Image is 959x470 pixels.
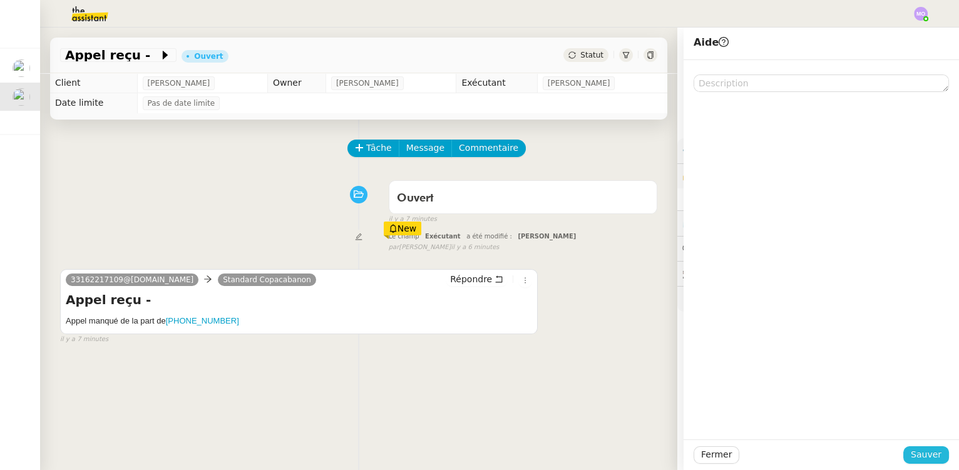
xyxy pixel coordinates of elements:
span: [PERSON_NAME] [548,77,610,89]
span: [PERSON_NAME] [518,233,576,240]
span: [PERSON_NAME] [148,77,210,89]
div: 🕵️Autres demandes en cours [677,262,959,286]
ringoverc2c-84e06f14122c: Call with Ringover [166,316,239,325]
span: Sauver [911,447,941,462]
button: Sauver [903,446,949,464]
span: il y a 6 minutes [451,242,499,253]
span: ⏲️ [682,218,769,228]
div: 💬Commentaires [677,237,959,261]
div: Ouvert [194,53,223,60]
span: 🔐 [682,169,764,183]
span: Tâche [366,141,392,155]
ringover-84e06f14122c: @[DOMAIN_NAME] [71,275,193,284]
button: Tâche [347,140,399,157]
div: New [384,222,422,235]
span: Exécutant [425,233,461,240]
div: 🧴Autres [677,287,959,311]
td: Date limite [50,93,137,113]
button: Commentaire [451,140,526,157]
ringoverc2c-84e06f14122c: Call with Ringover [71,275,123,284]
td: Owner [267,73,326,93]
span: Commentaire [459,141,518,155]
span: Le champ [389,233,419,240]
span: Appel reçu - [65,49,159,61]
span: Ouvert [397,193,434,204]
div: 🔐Données client [677,164,959,188]
ringoverc2c-number-84e06f14122c: 33162217109 [71,275,123,284]
span: Statut [580,51,603,59]
img: svg [914,7,928,21]
span: 🧴 [682,294,721,304]
div: ⚙️Procédures [677,138,959,163]
span: Fermer [701,447,732,462]
span: Répondre [450,273,492,285]
span: ⚙️ [682,143,747,158]
span: il y a 7 minutes [389,214,437,225]
small: [PERSON_NAME] [389,242,500,253]
span: Message [406,141,444,155]
span: Aide [694,36,729,48]
td: Exécutant [456,73,537,93]
span: [PERSON_NAME] [336,77,399,89]
img: users%2FutyFSk64t3XkVZvBICD9ZGkOt3Y2%2Favatar%2F51cb3b97-3a78-460b-81db-202cf2efb2f3 [13,59,30,77]
button: Fermer [694,446,739,464]
h5: Appel manqué de la part de [66,315,532,327]
button: Répondre [446,272,508,286]
span: a été modifié : [466,233,512,240]
a: [PHONE_NUMBER] [166,316,239,325]
a: Standard Copacabanon [218,274,316,285]
span: par [389,242,399,253]
span: il y a 7 minutes [60,334,108,345]
span: 💬 [682,243,762,253]
span: Pas de date limite [148,97,215,110]
span: 🕵️ [682,268,816,278]
h4: Appel reçu - [66,291,532,309]
div: ⏲️Tâches 0:00 [677,211,959,235]
img: users%2FnSvcPnZyQ0RA1JfSOxSfyelNlJs1%2Favatar%2Fp1050537-640x427.jpg [13,88,30,106]
button: Message [399,140,452,157]
td: Client [50,73,137,93]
